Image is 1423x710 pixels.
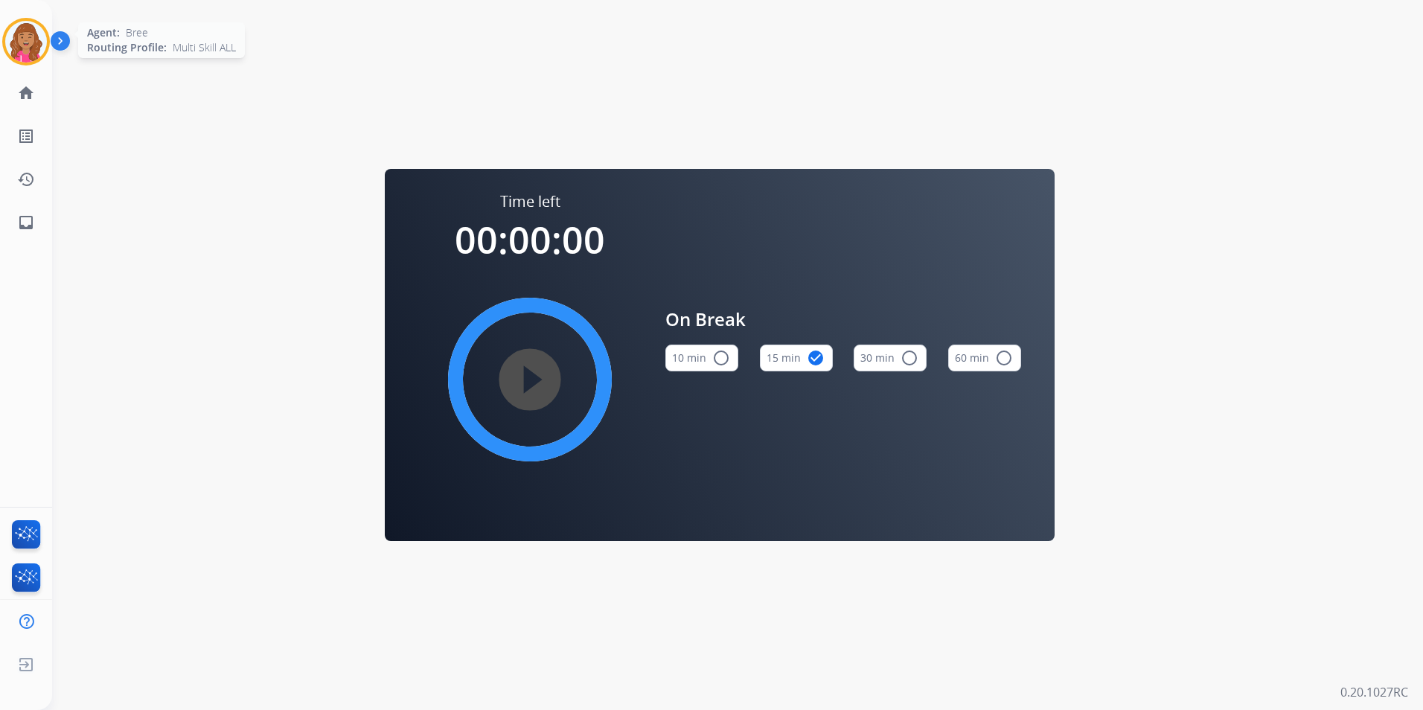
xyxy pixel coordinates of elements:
button: 15 min [760,345,833,371]
mat-icon: inbox [17,214,35,231]
span: Routing Profile: [87,40,167,55]
mat-icon: check_circle [807,349,825,367]
button: 10 min [665,345,738,371]
mat-icon: radio_button_unchecked [901,349,918,367]
mat-icon: radio_button_unchecked [712,349,730,367]
mat-icon: radio_button_unchecked [995,349,1013,367]
mat-icon: list_alt [17,127,35,145]
button: 30 min [854,345,927,371]
span: Time left [500,191,560,212]
span: Agent: [87,25,120,40]
span: 00:00:00 [455,214,605,265]
span: Bree [126,25,148,40]
button: 60 min [948,345,1021,371]
mat-icon: play_circle_filled [521,371,539,388]
span: On Break [665,306,1021,333]
span: Multi Skill ALL [173,40,236,55]
img: avatar [5,21,47,63]
p: 0.20.1027RC [1340,683,1408,701]
mat-icon: history [17,170,35,188]
mat-icon: home [17,84,35,102]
